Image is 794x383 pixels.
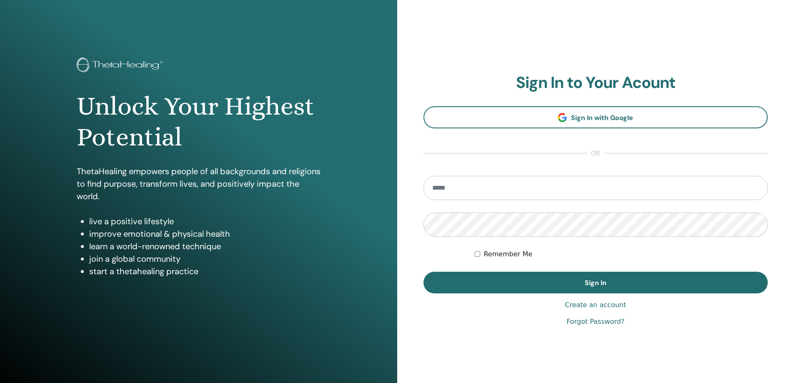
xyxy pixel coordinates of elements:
li: improve emotional & physical health [89,228,321,240]
li: live a positive lifestyle [89,215,321,228]
a: Sign In with Google [423,106,768,128]
a: Forgot Password? [566,317,624,327]
li: join a global community [89,253,321,265]
span: Sign In [585,278,606,287]
span: Sign In with Google [571,113,633,122]
h1: Unlock Your Highest Potential [77,91,321,153]
div: Keep me authenticated indefinitely or until I manually logout [475,249,768,259]
label: Remember Me [483,249,532,259]
li: start a thetahealing practice [89,265,321,278]
h2: Sign In to Your Acount [423,73,768,93]
p: ThetaHealing empowers people of all backgrounds and religions to find purpose, transform lives, a... [77,165,321,203]
a: Create an account [565,300,626,310]
button: Sign In [423,272,768,293]
li: learn a world-renowned technique [89,240,321,253]
span: or [587,148,604,158]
